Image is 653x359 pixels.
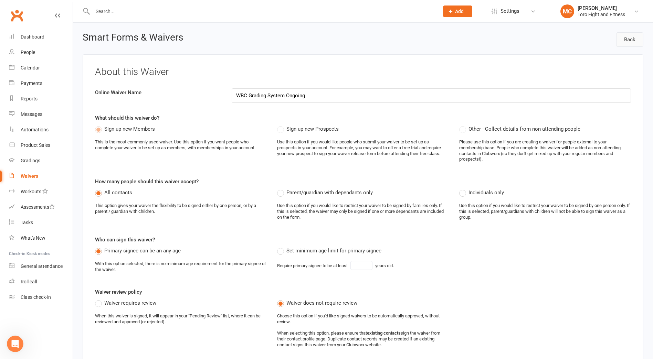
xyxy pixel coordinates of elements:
[21,189,41,194] div: Workouts
[21,173,38,179] div: Waivers
[21,96,38,101] div: Reports
[21,111,42,117] div: Messages
[9,29,73,45] a: Dashboard
[9,91,73,107] a: Reports
[21,127,49,132] div: Automations
[21,279,37,284] div: Roll call
[9,153,73,168] a: Gradings
[95,236,155,244] label: Who can sign this waiver?
[92,288,109,302] span: disappointed reaction
[9,259,73,274] a: General attendance kiosk mode
[104,299,156,306] span: Waiver requires review
[455,9,464,14] span: Add
[9,138,73,153] a: Product Sales
[127,288,145,302] span: smiley reaction
[9,122,73,138] a: Automations
[8,281,229,289] div: Did this answer your question?
[286,125,339,132] span: Sign up new Prospects
[95,67,631,77] h3: About this Waiver
[21,50,35,55] div: People
[560,4,574,18] div: MC
[21,80,42,86] div: Payments
[8,7,25,24] a: Clubworx
[21,158,40,163] div: Gradings
[83,32,183,45] h2: Smart Forms & Waivers
[113,288,123,302] span: 😐
[104,125,155,132] span: Sign up new Members
[9,76,73,91] a: Payments
[21,204,55,210] div: Assessments
[578,5,625,11] div: [PERSON_NAME]
[9,274,73,290] a: Roll call
[459,203,631,220] div: Use this option if you would like to restrict your waiver to be signed by one person only. If thi...
[616,32,643,47] a: Back
[95,288,142,296] label: Waiver review policy
[9,290,73,305] a: Class kiosk mode
[501,3,519,19] span: Settings
[277,203,449,220] div: Use this option if you would like to restrict your waiver to be signed by families only. If this ...
[286,188,373,196] span: Parent/guardian with dependants only
[9,199,73,215] a: Assessments
[4,3,18,16] button: go back
[95,139,267,151] div: This is the most commonly used waiver. Use this option if you want people who complete your waive...
[21,142,50,148] div: Product Sales
[21,294,51,300] div: Class check-in
[91,7,434,16] input: Search...
[9,215,73,230] a: Tasks
[21,220,33,225] div: Tasks
[90,88,227,97] label: Online Waiver Name
[277,139,449,157] div: Use this option if you would like people who submit your waiver to be set up as prospects in your...
[207,3,220,16] button: Collapse window
[21,263,63,269] div: General attendance
[95,261,267,273] div: With this option selected, there is no minimum age requirement for the primary signee of the waiver.
[9,107,73,122] a: Messages
[9,45,73,60] a: People
[578,11,625,18] div: Toro Fight and Fitness
[95,177,199,186] label: How many people should this waiver accept?
[9,60,73,76] a: Calendar
[131,288,141,302] span: 😃
[367,330,401,336] strong: existing contacts
[277,313,449,348] div: Choose this option if you'd like signed waivers to be automatically approved, without review. Whe...
[277,261,394,270] div: Require primary signee to be at least years old.
[7,336,23,352] iframe: Intercom live chat
[9,230,73,246] a: What's New
[9,184,73,199] a: Workouts
[109,288,127,302] span: neutral face reaction
[459,139,631,163] div: Please use this option if you are creating a waiver for people external to your membership base. ...
[95,203,267,215] div: This option gives your waiver the flexibility to be signed either by one person, or by a parent /...
[21,65,40,70] div: Calendar
[95,288,105,302] span: 😞
[286,299,357,306] span: Waiver does not require review
[286,247,381,254] span: Set minimum age limit for primary signee
[21,235,45,241] div: What's New
[220,3,232,15] div: Close
[468,125,580,132] span: Other - Collect details from non-attending people
[468,188,504,196] span: Individuals only
[91,310,146,316] a: Open in help center
[95,114,159,122] label: What should this waiver do?
[443,6,472,17] button: Add
[104,247,181,254] span: Primary signee can be an any age
[95,313,267,325] div: When this waiver is signed, it will appear in your "Pending Review" list, where it can be reviewe...
[104,188,132,196] span: All contacts
[9,168,73,184] a: Waivers
[21,34,44,40] div: Dashboard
